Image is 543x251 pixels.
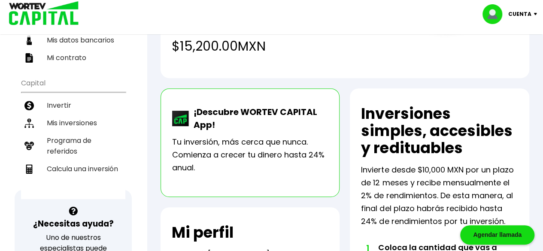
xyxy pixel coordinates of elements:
h2: Mi perfil [172,224,234,241]
img: contrato-icon.f2db500c.svg [24,53,34,63]
p: ¡Descubre WORTEV CAPITAL App! [189,106,328,131]
img: profile-image [482,4,508,24]
h2: Inversiones simples, accesibles y redituables [361,105,518,157]
a: Invertir [21,97,125,114]
a: Calcula una inversión [21,160,125,178]
a: Mis datos bancarios [21,31,125,49]
img: recomiendanos-icon.9b8e9327.svg [24,141,34,151]
a: Mi contrato [21,49,125,67]
img: datos-icon.10cf9172.svg [24,36,34,45]
h3: ¿Necesitas ayuda? [33,218,114,230]
p: Invierte desde $10,000 MXN por un plazo de 12 meses y recibe mensualmente el 2% de rendimientos. ... [361,163,518,228]
img: calculadora-icon.17d418c4.svg [24,164,34,174]
img: icon-down [531,13,543,15]
p: Tu inversión, más cerca que nunca. Comienza a crecer tu dinero hasta 24% anual. [172,136,328,174]
img: inversiones-icon.6695dc30.svg [24,118,34,128]
a: Programa de referidos [21,132,125,160]
ul: Capital [21,73,125,199]
h4: $15,200.00 MXN [172,36,407,56]
div: Agendar llamada [460,225,534,245]
p: Cuenta [508,8,531,21]
a: Mis inversiones [21,114,125,132]
img: invertir-icon.b3b967d7.svg [24,101,34,110]
img: wortev-capital-app-icon [172,111,189,126]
